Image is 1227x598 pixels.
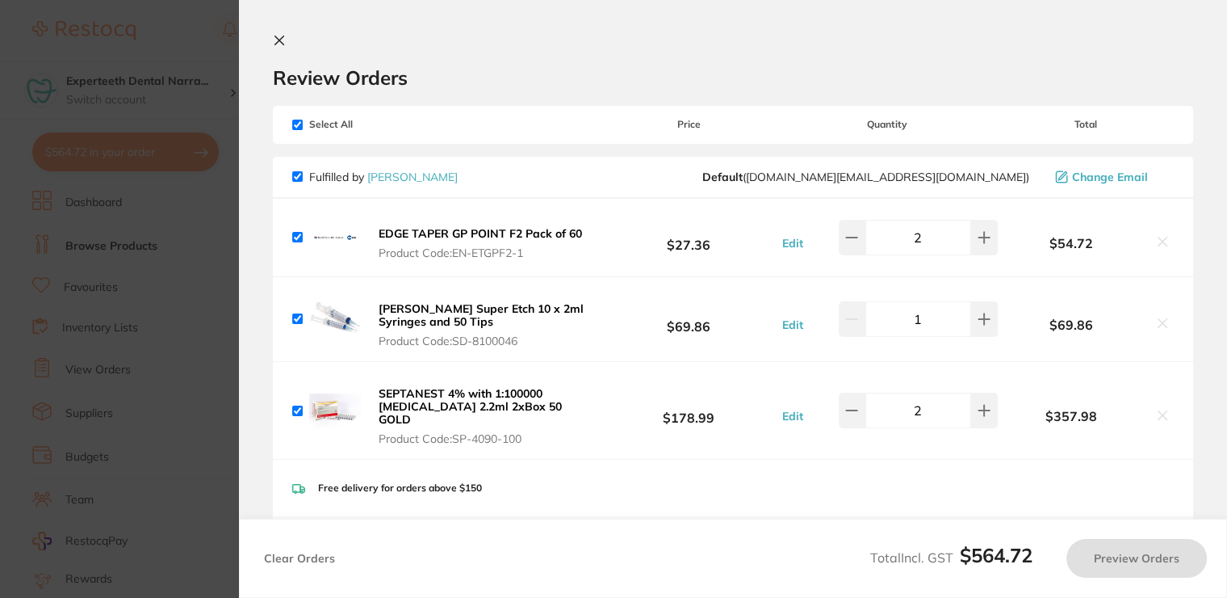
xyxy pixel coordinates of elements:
b: SEPTANEST 4% with 1:100000 [MEDICAL_DATA] 2.2ml 2xBox 50 GOLD [379,386,562,427]
span: Product Code: SD-8100046 [379,335,596,347]
b: $564.72 [960,543,1032,567]
b: $69.86 [601,304,777,334]
b: $357.98 [998,409,1145,423]
b: $69.86 [998,318,1145,332]
button: [PERSON_NAME] Super Etch 10 x 2ml Syringes and 50 Tips Product Code:SD-8100046 [374,301,601,348]
span: Price [601,119,777,130]
button: Edit [777,236,808,251]
b: $54.72 [998,236,1145,251]
button: Edit [777,318,808,332]
span: Product Code: EN-ETGPF2-1 [379,246,582,259]
b: EDGE TAPER GP POINT F2 Pack of 60 [379,226,582,241]
b: Default [702,170,743,184]
h2: Review Orders [273,65,1193,90]
b: $27.36 [601,222,777,252]
span: customer.care@henryschein.com.au [702,171,1029,183]
button: Edit [777,409,808,423]
img: NTl3emU4Zw [309,385,361,436]
button: Change Email [1050,170,1174,184]
button: Clear Orders [259,539,340,578]
button: EDGE TAPER GP POINT F2 Pack of 60 Product Code:EN-ETGPF2-1 [374,226,587,260]
img: a3c3ZzNhdg [309,212,361,263]
img: ZjVhbWU4bA [309,293,361,345]
span: Total Incl. GST [870,550,1032,566]
button: Preview Orders [1066,539,1207,578]
button: SEPTANEST 4% with 1:100000 [MEDICAL_DATA] 2.2ml 2xBox 50 GOLD Product Code:SP-4090-100 [374,386,601,446]
span: Quantity [777,119,998,130]
span: Total [998,119,1174,130]
p: Fulfilled by [309,171,458,183]
a: [PERSON_NAME] [367,170,458,184]
span: Change Email [1072,171,1148,183]
b: [PERSON_NAME] Super Etch 10 x 2ml Syringes and 50 Tips [379,301,584,329]
p: Free delivery for orders above $150 [318,482,482,494]
b: $178.99 [601,396,777,426]
span: Select All [292,119,454,130]
span: Product Code: SP-4090-100 [379,432,596,445]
